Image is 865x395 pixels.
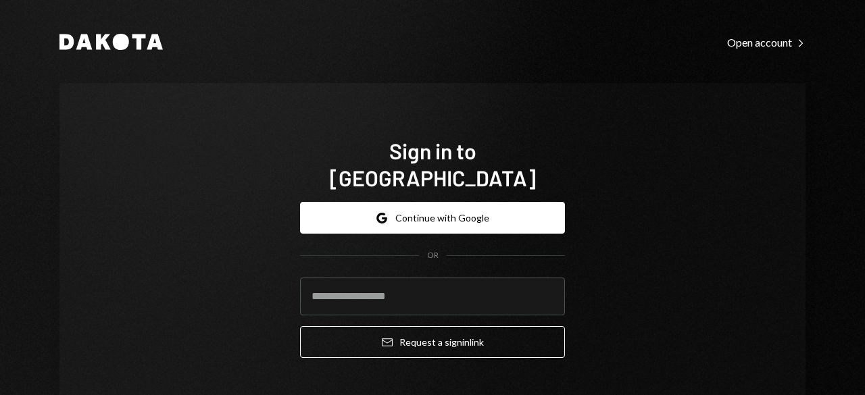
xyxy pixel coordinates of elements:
h1: Sign in to [GEOGRAPHIC_DATA] [300,137,565,191]
a: Open account [727,34,806,49]
button: Request a signinlink [300,326,565,358]
div: Open account [727,36,806,49]
div: OR [427,250,439,261]
button: Continue with Google [300,202,565,234]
